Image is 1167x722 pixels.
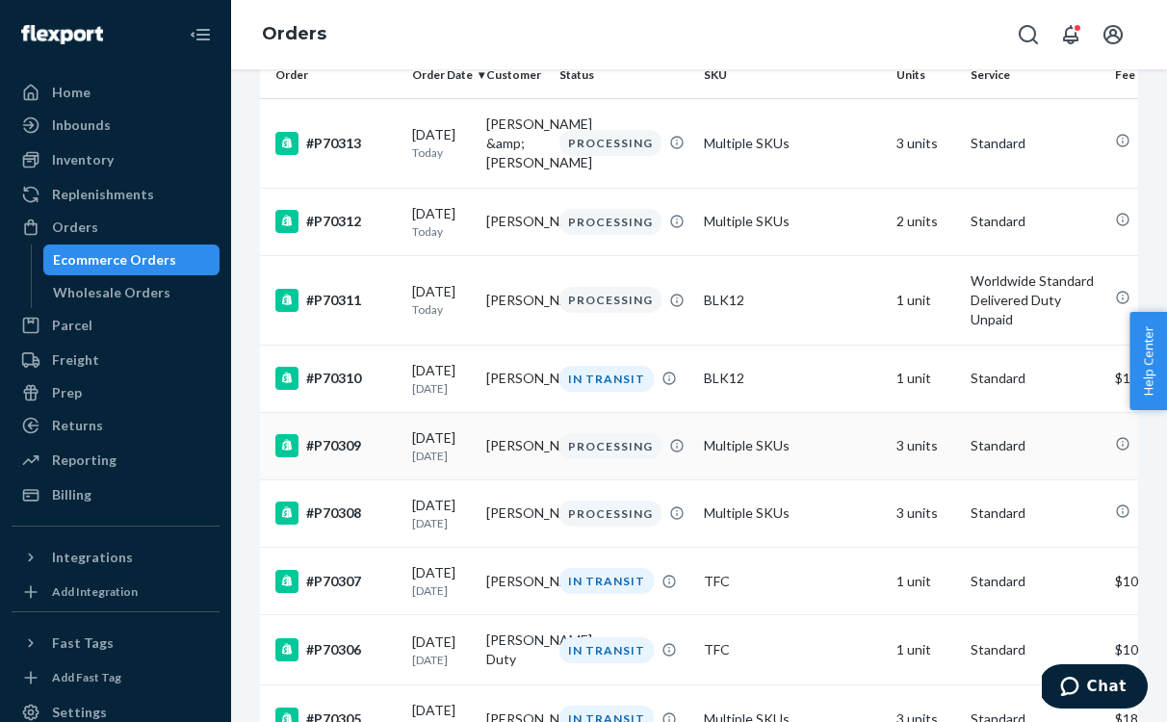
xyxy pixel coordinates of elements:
[412,632,471,668] div: [DATE]
[1129,312,1167,410] button: Help Center
[412,448,471,464] p: [DATE]
[971,503,1100,523] p: Standard
[52,669,121,685] div: Add Fast Tag
[12,666,220,689] a: Add Fast Tag
[275,434,397,457] div: #P70309
[559,287,661,313] div: PROCESSING
[12,144,220,175] a: Inventory
[12,542,220,573] button: Integrations
[889,98,963,188] td: 3 units
[704,640,881,659] div: TFC
[559,637,654,663] div: IN TRANSIT
[12,479,220,510] a: Billing
[412,652,471,668] p: [DATE]
[696,98,889,188] td: Multiple SKUs
[404,52,479,98] th: Order Date
[889,615,963,685] td: 1 unit
[53,283,170,302] div: Wholesale Orders
[52,451,117,470] div: Reporting
[52,383,82,402] div: Prep
[12,580,220,604] a: Add Integration
[12,345,220,375] a: Freight
[971,271,1100,329] p: Worldwide Standard Delivered Duty Unpaid
[52,416,103,435] div: Returns
[52,633,114,653] div: Fast Tags
[559,568,654,594] div: IN TRANSIT
[696,188,889,255] td: Multiple SKUs
[412,496,471,531] div: [DATE]
[412,380,471,397] p: [DATE]
[412,223,471,240] p: Today
[52,485,91,504] div: Billing
[971,572,1100,591] p: Standard
[704,369,881,388] div: BLK12
[971,134,1100,153] p: Standard
[53,250,176,270] div: Ecommerce Orders
[559,366,654,392] div: IN TRANSIT
[1094,15,1132,54] button: Open account menu
[12,179,220,210] a: Replenishments
[559,209,661,235] div: PROCESSING
[1009,15,1048,54] button: Open Search Box
[963,52,1107,98] th: Service
[246,7,342,63] ol: breadcrumbs
[479,188,553,255] td: [PERSON_NAME]
[479,548,553,615] td: [PERSON_NAME]
[52,116,111,135] div: Inbounds
[559,501,661,527] div: PROCESSING
[43,245,220,275] a: Ecommerce Orders
[12,310,220,341] a: Parcel
[52,83,91,102] div: Home
[1051,15,1090,54] button: Open notifications
[12,445,220,476] a: Reporting
[412,515,471,531] p: [DATE]
[52,350,99,370] div: Freight
[971,212,1100,231] p: Standard
[275,638,397,661] div: #P70306
[275,132,397,155] div: #P70313
[260,52,404,98] th: Order
[43,277,220,308] a: Wholesale Orders
[479,412,553,479] td: [PERSON_NAME]
[971,640,1100,659] p: Standard
[52,583,138,600] div: Add Integration
[275,367,397,390] div: #P70310
[704,291,881,310] div: BLK12
[479,98,553,188] td: [PERSON_NAME] &amp; [PERSON_NAME]
[559,433,661,459] div: PROCESSING
[275,502,397,525] div: #P70308
[412,361,471,397] div: [DATE]
[889,479,963,547] td: 3 units
[412,428,471,464] div: [DATE]
[889,412,963,479] td: 3 units
[479,615,553,685] td: [PERSON_NAME] Duty
[889,548,963,615] td: 1 unit
[275,570,397,593] div: #P70307
[412,582,471,599] p: [DATE]
[12,628,220,658] button: Fast Tags
[889,255,963,345] td: 1 unit
[12,77,220,108] a: Home
[412,125,471,161] div: [DATE]
[52,703,107,722] div: Settings
[552,52,696,98] th: Status
[479,345,553,412] td: [PERSON_NAME]
[12,110,220,141] a: Inbounds
[52,316,92,335] div: Parcel
[479,255,553,345] td: [PERSON_NAME]
[412,563,471,599] div: [DATE]
[52,548,133,567] div: Integrations
[52,150,114,169] div: Inventory
[696,52,889,98] th: SKU
[1042,664,1148,712] iframe: Opens a widget where you can chat to one of our agents
[412,144,471,161] p: Today
[21,25,103,44] img: Flexport logo
[559,130,661,156] div: PROCESSING
[486,66,545,83] div: Customer
[412,301,471,318] p: Today
[52,218,98,237] div: Orders
[412,282,471,318] div: [DATE]
[889,345,963,412] td: 1 unit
